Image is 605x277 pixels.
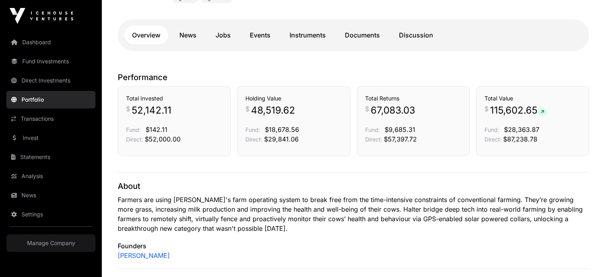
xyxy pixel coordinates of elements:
a: Direct Investments [6,72,95,89]
h3: Holding Value [245,94,342,102]
span: Fund: [365,126,380,133]
span: $52,000.00 [145,135,181,143]
span: $ [126,104,130,114]
span: 48,519.62 [251,104,295,117]
span: Direct: [245,136,263,143]
h3: Total Invested [126,94,222,102]
h3: Total Returns [365,94,461,102]
span: $29,841.06 [264,135,299,143]
iframe: Chat Widget [565,239,605,277]
span: Direct: [484,136,502,143]
a: Invest [6,129,95,147]
span: $28,363.87 [504,126,539,134]
a: Fund Investments [6,53,95,70]
span: 115,602.65 [490,104,547,117]
a: Discussion [391,26,441,45]
span: $57,397.72 [384,135,417,143]
span: 67,083.03 [371,104,415,117]
span: 52,142.11 [132,104,171,117]
a: Manage Company [6,234,95,252]
span: $87,238.78 [503,135,537,143]
span: Direct: [365,136,382,143]
p: Founders [118,241,589,251]
p: About [118,181,589,192]
span: $ [484,104,488,114]
a: Jobs [208,26,239,45]
a: Dashboard [6,33,95,51]
a: Instruments [282,26,334,45]
p: Farmers are using [PERSON_NAME]'s farm operating system to break free from the time-intensive con... [118,195,589,233]
span: $9,685.31 [385,126,415,134]
a: News [6,187,95,204]
a: Portfolio [6,91,95,108]
a: Events [242,26,278,45]
img: Icehouse Ventures Logo [10,8,73,24]
h3: Total Value [484,94,581,102]
span: Fund: [245,126,260,133]
span: Direct: [126,136,143,143]
a: Transactions [6,110,95,128]
span: Fund: [484,126,499,133]
a: Overview [124,26,168,45]
a: News [171,26,204,45]
nav: Tabs [124,26,583,45]
a: Settings [6,206,95,223]
a: Documents [337,26,388,45]
a: Statements [6,148,95,166]
p: Performance [118,72,589,83]
span: $ [365,104,369,114]
a: Analysis [6,167,95,185]
span: Fund: [126,126,141,133]
span: $142.11 [146,126,167,134]
a: [PERSON_NAME] [118,251,170,260]
span: $ [245,104,249,114]
span: $18,678.56 [265,126,299,134]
